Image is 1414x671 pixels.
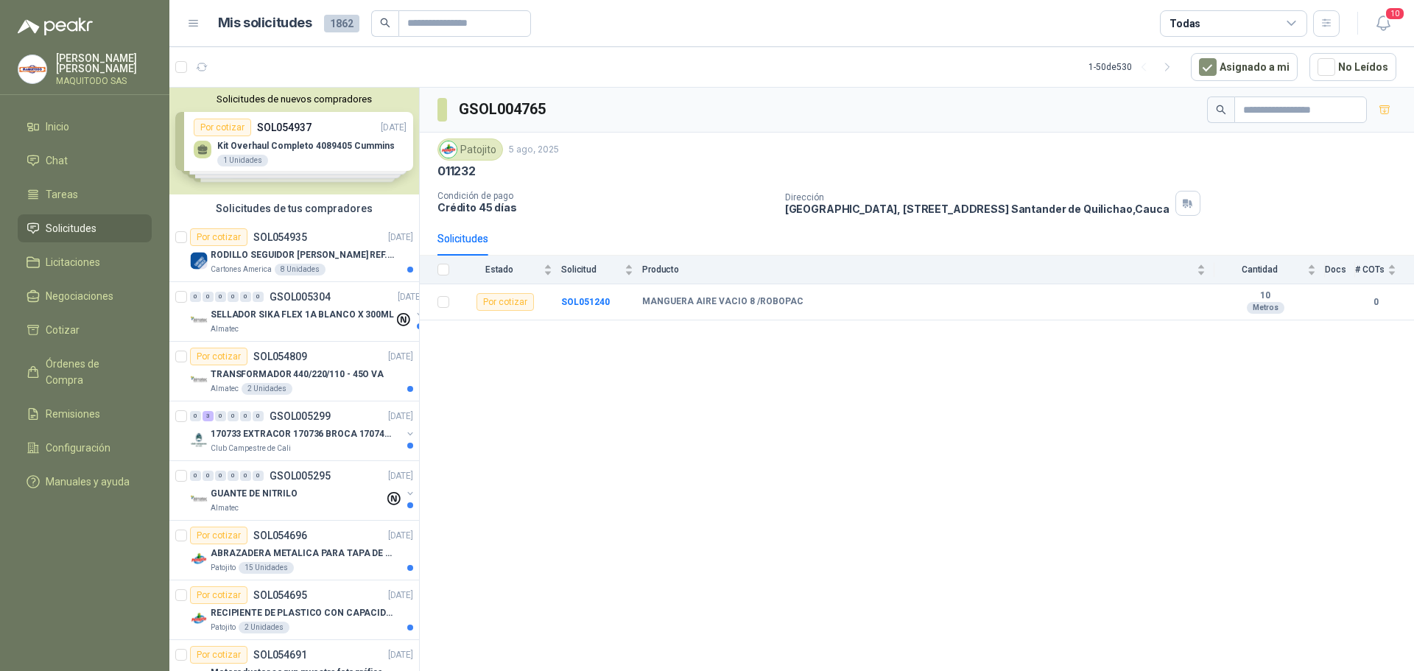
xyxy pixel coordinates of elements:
[459,98,548,121] h3: GSOL004765
[190,550,208,568] img: Company Logo
[18,18,93,35] img: Logo peakr
[1385,7,1405,21] span: 10
[211,264,272,275] p: Cartones America
[46,474,130,490] span: Manuales y ayuda
[388,350,413,364] p: [DATE]
[253,650,307,660] p: SOL054691
[190,288,426,335] a: 0 0 0 0 0 0 GSOL005304[DATE] Company LogoSELLADOR SIKA FLEX 1A BLANCO X 300MLAlmatec
[46,356,138,388] span: Órdenes de Compra
[275,264,326,275] div: 8 Unidades
[190,431,208,449] img: Company Logo
[240,292,251,302] div: 0
[190,471,201,481] div: 0
[270,292,331,302] p: GSOL005304
[1355,295,1396,309] b: 0
[440,141,457,158] img: Company Logo
[18,316,152,344] a: Cotizar
[785,192,1169,203] p: Dirección
[509,143,559,157] p: 5 ago, 2025
[437,138,503,161] div: Patojito
[253,471,264,481] div: 0
[211,368,384,382] p: TRANSFORMADOR 440/220/110 - 45O VA
[46,152,68,169] span: Chat
[190,527,247,544] div: Por cotizar
[169,580,419,640] a: Por cotizarSOL054695[DATE] Company LogoRECIPIENTE DE PLASTICO CON CAPACIDAD DE 1.8 LT PARA LA EXT...
[437,231,488,247] div: Solicitudes
[215,471,226,481] div: 0
[240,411,251,421] div: 0
[211,248,394,262] p: RODILLO SEGUIDOR [PERSON_NAME] REF. NATV-17-PPA [PERSON_NAME]
[270,471,331,481] p: GSOL005295
[561,264,622,275] span: Solicitud
[388,231,413,245] p: [DATE]
[228,411,239,421] div: 0
[190,610,208,628] img: Company Logo
[46,322,80,338] span: Cotizar
[1355,256,1414,284] th: # COTs
[18,113,152,141] a: Inicio
[388,648,413,662] p: [DATE]
[56,77,152,85] p: MAQUITODO SAS
[1088,55,1179,79] div: 1 - 50 de 530
[190,252,208,270] img: Company Logo
[253,530,307,541] p: SOL054696
[169,342,419,401] a: Por cotizarSOL054809[DATE] Company LogoTRANSFORMADOR 440/220/110 - 45O VAAlmatec2 Unidades
[211,323,239,335] p: Almatec
[46,288,113,304] span: Negociaciones
[211,502,239,514] p: Almatec
[46,119,69,135] span: Inicio
[561,297,610,307] a: SOL051240
[1370,10,1396,37] button: 10
[1214,290,1316,302] b: 10
[437,164,476,179] p: 011232
[211,547,394,561] p: ABRAZADERA METALICA PARA TAPA DE TAMBOR DE PLASTICO DE 50 LT
[324,15,359,32] span: 1862
[1216,105,1226,115] span: search
[253,590,307,600] p: SOL054695
[1355,264,1385,275] span: # COTs
[380,18,390,28] span: search
[1214,264,1304,275] span: Cantidad
[18,468,152,496] a: Manuales y ayuda
[169,88,419,194] div: Solicitudes de nuevos compradoresPor cotizarSOL054937[DATE] Kit Overhaul Completo 4089405 Cummins...
[18,180,152,208] a: Tareas
[211,427,394,441] p: 170733 EXTRACOR 170736 BROCA 170743 PORTACAND
[785,203,1169,215] p: [GEOGRAPHIC_DATA], [STREET_ADDRESS] Santander de Quilichao , Cauca
[18,400,152,428] a: Remisiones
[642,256,1214,284] th: Producto
[253,292,264,302] div: 0
[398,290,423,304] p: [DATE]
[228,471,239,481] div: 0
[190,407,416,454] a: 0 3 0 0 0 0 GSOL005299[DATE] Company Logo170733 EXTRACOR 170736 BROCA 170743 PORTACANDClub Campes...
[190,292,201,302] div: 0
[239,562,294,574] div: 15 Unidades
[388,529,413,543] p: [DATE]
[1191,53,1298,81] button: Asignado a mi
[240,471,251,481] div: 0
[190,228,247,246] div: Por cotizar
[190,348,247,365] div: Por cotizar
[18,350,152,394] a: Órdenes de Compra
[228,292,239,302] div: 0
[437,201,773,214] p: Crédito 45 días
[190,371,208,389] img: Company Logo
[211,308,394,322] p: SELLADOR SIKA FLEX 1A BLANCO X 300ML
[1309,53,1396,81] button: No Leídos
[388,410,413,424] p: [DATE]
[18,147,152,175] a: Chat
[215,411,226,421] div: 0
[46,406,100,422] span: Remisiones
[458,256,561,284] th: Estado
[476,293,534,311] div: Por cotizar
[18,248,152,276] a: Licitaciones
[642,264,1194,275] span: Producto
[46,220,96,236] span: Solicitudes
[242,383,292,395] div: 2 Unidades
[169,521,419,580] a: Por cotizarSOL054696[DATE] Company LogoABRAZADERA METALICA PARA TAPA DE TAMBOR DE PLASTICO DE 50 ...
[46,186,78,203] span: Tareas
[203,411,214,421] div: 3
[211,606,394,620] p: RECIPIENTE DE PLASTICO CON CAPACIDAD DE 1.8 LT PARA LA EXTRACCIÓN MANUAL DE LIQUIDOS
[18,282,152,310] a: Negociaciones
[1214,256,1325,284] th: Cantidad
[190,467,416,514] a: 0 0 0 0 0 0 GSOL005295[DATE] Company LogoGUANTE DE NITRILOAlmatec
